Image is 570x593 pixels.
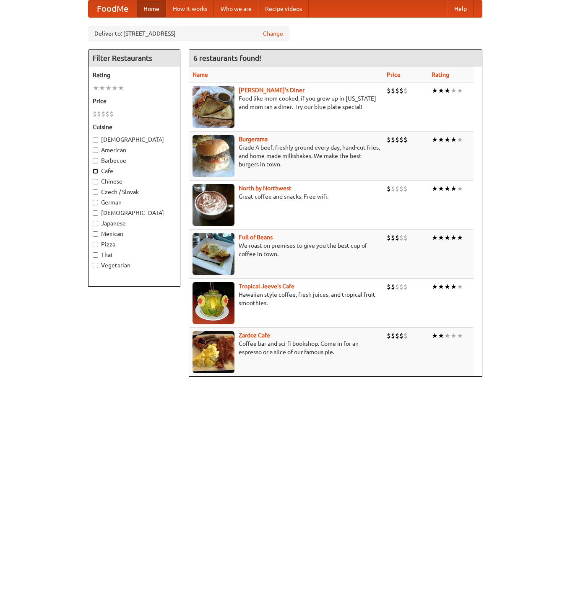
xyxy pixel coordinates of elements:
[444,184,450,193] li: ★
[193,86,234,128] img: sallys.jpg
[93,231,98,237] input: Mexican
[450,331,457,340] li: ★
[399,135,403,144] li: $
[88,26,289,41] div: Deliver to: [STREET_ADDRESS]
[93,251,176,259] label: Thai
[391,184,395,193] li: $
[93,189,98,195] input: Czech / Slovak
[239,136,268,142] a: Burgerama
[438,184,444,193] li: ★
[93,240,176,249] label: Pizza
[457,233,463,242] li: ★
[88,0,137,17] a: FoodMe
[457,331,463,340] li: ★
[193,71,208,78] a: Name
[93,137,98,142] input: [DEMOGRAPHIC_DATA]
[432,233,438,242] li: ★
[93,209,176,217] label: [DEMOGRAPHIC_DATA]
[387,86,391,95] li: $
[387,282,391,291] li: $
[93,123,176,131] h5: Cuisine
[97,109,101,119] li: $
[93,263,98,268] input: Vegetarian
[438,233,444,242] li: ★
[457,184,463,193] li: ★
[399,86,403,95] li: $
[101,109,105,119] li: $
[444,86,450,95] li: ★
[450,184,457,193] li: ★
[93,83,99,93] li: ★
[391,86,395,95] li: $
[387,184,391,193] li: $
[403,135,408,144] li: $
[93,135,176,144] label: [DEMOGRAPHIC_DATA]
[93,252,98,258] input: Thai
[93,198,176,207] label: German
[239,185,292,192] b: North by Northwest
[112,83,118,93] li: ★
[444,233,450,242] li: ★
[93,109,97,119] li: $
[438,331,444,340] li: ★
[399,233,403,242] li: $
[193,290,380,307] p: Hawaiian style coffee, fresh juices, and tropical fruit smoothies.
[99,83,105,93] li: ★
[193,143,380,168] p: Grade A beef, freshly ground every day, hand-cut fries, and home-made milkshakes. We make the bes...
[93,168,98,174] input: Cafe
[93,177,176,186] label: Chinese
[395,331,399,340] li: $
[432,282,438,291] li: ★
[239,332,270,339] a: Zardoz Cafe
[387,233,391,242] li: $
[118,83,124,93] li: ★
[432,184,438,193] li: ★
[399,184,403,193] li: $
[214,0,258,17] a: Who we are
[448,0,474,17] a: Help
[193,94,380,111] p: Food like mom cooked, if you grew up in [US_STATE] and mom ran a diner. Try our blue plate special!
[432,135,438,144] li: ★
[93,200,98,205] input: German
[93,210,98,216] input: [DEMOGRAPHIC_DATA]
[450,282,457,291] li: ★
[93,179,98,184] input: Chinese
[93,158,98,163] input: Barbecue
[193,241,380,258] p: We roast on premises to give you the best cup of coffee in town.
[432,86,438,95] li: ★
[93,219,176,228] label: Japanese
[166,0,214,17] a: How it works
[444,135,450,144] li: ★
[93,188,176,196] label: Czech / Slovak
[239,234,273,241] a: Full of Beans
[193,54,261,62] ng-pluralize: 6 restaurants found!
[93,261,176,269] label: Vegetarian
[93,230,176,238] label: Mexican
[105,109,109,119] li: $
[93,221,98,226] input: Japanese
[193,282,234,324] img: jeeves.jpg
[438,86,444,95] li: ★
[457,86,463,95] li: ★
[193,192,380,201] p: Great coffee and snacks. Free wifi.
[391,233,395,242] li: $
[403,233,408,242] li: $
[93,97,176,105] h5: Price
[93,156,176,165] label: Barbecue
[193,135,234,177] img: burgerama.jpg
[93,167,176,175] label: Cafe
[137,0,166,17] a: Home
[432,331,438,340] li: ★
[438,135,444,144] li: ★
[93,242,98,247] input: Pizza
[395,184,399,193] li: $
[193,233,234,275] img: beans.jpg
[391,331,395,340] li: $
[399,282,403,291] li: $
[88,50,180,67] h4: Filter Restaurants
[239,283,294,290] a: Tropical Jeeve's Cafe
[239,87,305,93] a: [PERSON_NAME]'s Diner
[403,184,408,193] li: $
